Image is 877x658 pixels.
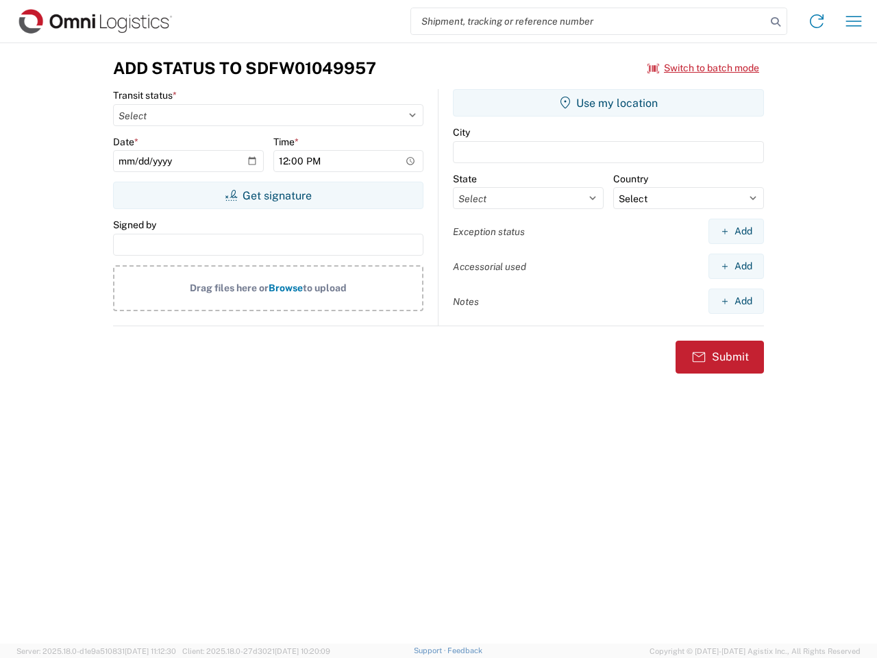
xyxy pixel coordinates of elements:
span: [DATE] 10:20:09 [275,647,330,655]
button: Get signature [113,182,423,209]
h3: Add Status to SDFW01049957 [113,58,376,78]
label: Time [273,136,299,148]
button: Add [708,254,764,279]
button: Add [708,219,764,244]
span: Server: 2025.18.0-d1e9a510831 [16,647,176,655]
a: Feedback [447,646,482,655]
span: Drag files here or [190,282,269,293]
button: Switch to batch mode [647,57,759,80]
label: Country [613,173,648,185]
label: Notes [453,295,479,308]
span: to upload [303,282,347,293]
input: Shipment, tracking or reference number [411,8,766,34]
a: Support [414,646,448,655]
label: Transit status [113,89,177,101]
label: Accessorial used [453,260,526,273]
button: Add [708,289,764,314]
label: City [453,126,470,138]
label: State [453,173,477,185]
button: Use my location [453,89,764,117]
span: Client: 2025.18.0-27d3021 [182,647,330,655]
label: Exception status [453,226,525,238]
label: Signed by [113,219,156,231]
span: [DATE] 11:12:30 [125,647,176,655]
span: Copyright © [DATE]-[DATE] Agistix Inc., All Rights Reserved [650,645,861,657]
button: Submit [676,341,764,374]
label: Date [113,136,138,148]
span: Browse [269,282,303,293]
